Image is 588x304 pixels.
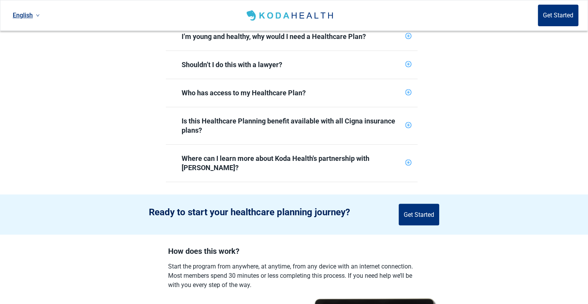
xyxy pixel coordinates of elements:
button: Get Started [399,204,439,225]
div: Who has access to my Healthcare Plan? [166,79,418,107]
span: plus-circle [405,159,411,166]
div: I’m young and healthy, why would I need a Healthcare Plan? [182,32,402,41]
h2: How does this work? [168,247,420,256]
div: Is this Healthcare Planning benefit available with all Cigna insurance plans? [166,107,418,144]
h2: Ready to start your healthcare planning journey? [149,207,350,218]
span: plus-circle [405,33,411,39]
div: Where can I learn more about Koda Health's partnership with [PERSON_NAME]? [182,154,402,172]
div: Is this Healthcare Planning benefit available with all Cigna insurance plans? [182,117,402,135]
label: Start the program from anywhere, at anytime, from any device with an internet connection. Most me... [168,262,420,290]
span: plus-circle [405,122,411,128]
span: down [36,14,40,17]
div: Who has access to my Healthcare Plan? [182,88,402,98]
div: Where can I learn more about Koda Health's partnership with [PERSON_NAME]? [166,145,418,182]
div: Shouldn’t I do this with a lawyer? [182,60,402,69]
button: Get Started [538,5,578,26]
a: Current language: English [10,9,43,22]
img: Koda Health [245,9,336,22]
span: plus-circle [405,61,411,67]
div: Shouldn’t I do this with a lawyer? [166,51,418,79]
div: I’m young and healthy, why would I need a Healthcare Plan? [166,23,418,51]
span: plus-circle [405,89,411,95]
